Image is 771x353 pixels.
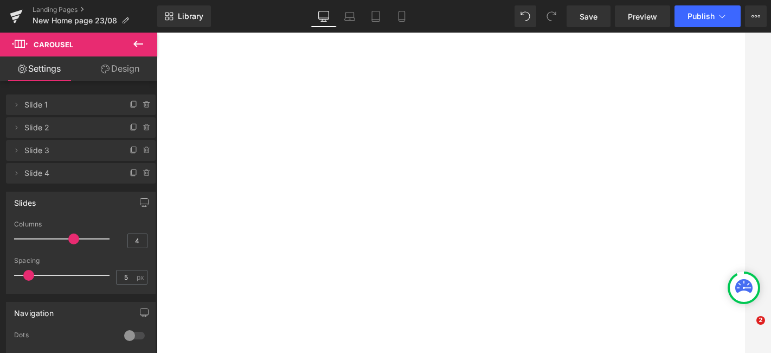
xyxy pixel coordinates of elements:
[14,220,147,228] div: Columns
[734,316,760,342] iframe: Intercom live chat
[756,316,765,325] span: 2
[137,274,146,281] span: px
[628,11,657,22] span: Preview
[580,11,597,22] span: Save
[688,12,715,21] span: Publish
[515,5,536,27] button: Undo
[24,117,115,138] span: Slide 2
[311,5,337,27] a: Desktop
[33,5,157,14] a: Landing Pages
[24,163,115,184] span: Slide 4
[157,5,211,27] a: New Library
[14,192,36,207] div: Slides
[363,5,389,27] a: Tablet
[745,5,767,27] button: More
[24,94,115,115] span: Slide 1
[389,5,415,27] a: Mobile
[14,331,113,342] div: Dots
[81,56,159,81] a: Design
[615,5,670,27] a: Preview
[14,302,54,318] div: Navigation
[14,257,147,264] div: Spacing
[337,5,363,27] a: Laptop
[34,40,73,49] span: Carousel
[178,11,203,21] span: Library
[541,5,562,27] button: Redo
[33,16,117,25] span: New Home page 23/08
[674,5,741,27] button: Publish
[24,140,115,161] span: Slide 3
